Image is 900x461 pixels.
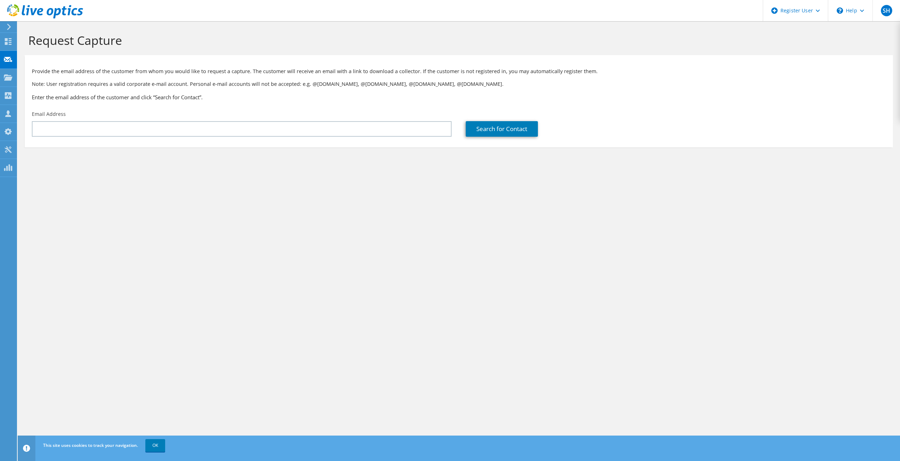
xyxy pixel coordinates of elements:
h1: Request Capture [28,33,886,48]
label: Email Address [32,111,66,118]
p: Note: User registration requires a valid corporate e-mail account. Personal e-mail accounts will ... [32,80,886,88]
svg: \n [837,7,843,14]
a: Search for Contact [466,121,538,137]
a: OK [145,439,165,452]
h3: Enter the email address of the customer and click “Search for Contact”. [32,93,886,101]
span: This site uses cookies to track your navigation. [43,442,138,448]
span: SH [881,5,892,16]
p: Provide the email address of the customer from whom you would like to request a capture. The cust... [32,67,886,75]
